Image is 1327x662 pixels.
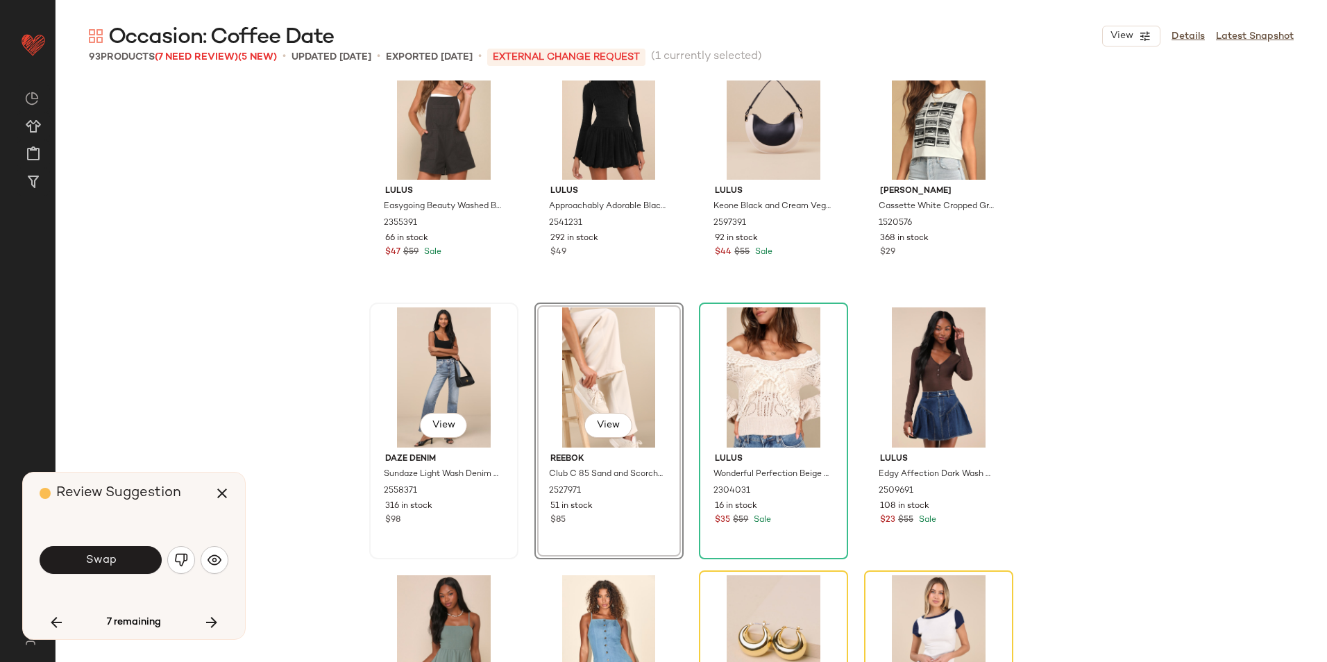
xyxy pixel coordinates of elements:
[715,500,757,513] span: 16 in stock
[596,420,620,431] span: View
[549,468,666,481] span: Club C 85 Sand and Scorched Earth Leather Sneakers
[432,420,455,431] span: View
[880,232,929,245] span: 368 in stock
[385,453,502,466] span: Daze Denim
[89,50,277,65] div: Products
[25,92,39,105] img: svg%3e
[384,201,501,213] span: Easygoing Beauty Washed Black Short Overall Romper
[1110,31,1133,42] span: View
[1216,29,1294,44] a: Latest Snapshot
[713,485,750,498] span: 2304031
[713,468,831,481] span: Wonderful Perfection Beige Pointelle Ruffled Lace Sweater
[238,52,277,62] span: (5 New)
[715,514,730,527] span: $35
[898,514,913,527] span: $55
[880,514,895,527] span: $23
[549,201,666,213] span: Approachably Adorable Black Ribbed Bubble-Hem Mini Dress
[385,246,400,259] span: $47
[174,553,188,567] img: svg%3e
[478,49,482,65] span: •
[19,31,47,58] img: heart_red.DM2ytmEG.svg
[880,453,997,466] span: Lulus
[385,232,428,245] span: 66 in stock
[403,246,419,259] span: $59
[879,468,996,481] span: Edgy Affection Dark Wash Denim High-Rise Paneled Mini Skirt
[549,217,582,230] span: 2541231
[374,307,514,448] img: 12465721_2558371.jpg
[282,49,286,65] span: •
[733,514,748,527] span: $59
[584,413,632,438] button: View
[85,554,116,567] span: Swap
[56,486,181,500] span: Review Suggestion
[879,201,996,213] span: Cassette White Cropped Graphic Muscle Tank Top
[89,29,103,43] img: svg%3e
[751,516,771,525] span: Sale
[385,514,400,527] span: $98
[879,217,912,230] span: 1520576
[291,50,371,65] p: updated [DATE]
[421,248,441,257] span: Sale
[713,201,831,213] span: Keone Black and Cream Vegan Leather Shoulder Bag
[869,307,1008,448] img: 12120201_2509691.jpg
[550,185,668,198] span: Lulus
[108,24,334,51] span: Occasion: Coffee Date
[385,185,502,198] span: Lulus
[384,468,501,481] span: Sundaze Light Wash Denim High-Rise Straight Leg Jeans
[386,50,473,65] p: Exported [DATE]
[384,485,417,498] span: 2558371
[384,217,417,230] span: 2355391
[1172,29,1205,44] a: Details
[155,52,238,62] span: (7 Need Review)
[880,500,929,513] span: 108 in stock
[715,232,758,245] span: 92 in stock
[715,246,732,259] span: $44
[880,246,895,259] span: $29
[377,49,380,65] span: •
[550,246,566,259] span: $49
[107,616,161,629] span: 7 remaining
[17,634,44,645] img: svg%3e
[880,185,997,198] span: [PERSON_NAME]
[715,185,832,198] span: Lulus
[704,307,843,448] img: 11200341_2304031.jpg
[550,232,598,245] span: 292 in stock
[208,553,221,567] img: svg%3e
[752,248,772,257] span: Sale
[734,246,750,259] span: $55
[539,307,679,448] img: 12498061_2527971.jpg
[651,49,762,65] span: (1 currently selected)
[385,500,432,513] span: 316 in stock
[715,453,832,466] span: Lulus
[879,485,913,498] span: 2509691
[40,546,162,574] button: Swap
[1102,26,1160,46] button: View
[916,516,936,525] span: Sale
[549,485,581,498] span: 2527971
[487,49,645,66] p: External Change Request
[420,413,467,438] button: View
[89,52,101,62] span: 93
[713,217,746,230] span: 2597391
